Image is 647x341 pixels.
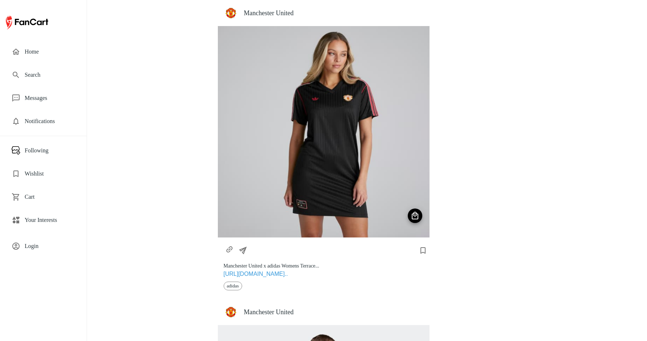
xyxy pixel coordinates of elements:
[6,142,81,159] div: Following
[6,237,81,255] div: Login
[6,14,48,31] img: FanCart logo
[408,209,422,223] button: Shop
[225,7,237,19] img: store img
[222,242,237,258] button: https://store.manutd.com/en/p/manchester-united-x-adidas-womens-terrace-icons-dress-black-3376
[6,89,81,107] div: Messages
[6,113,81,130] div: Notifications
[237,242,251,258] button: Share
[25,242,75,251] span: Login
[25,216,75,224] span: Your Interests
[244,308,424,316] h4: Manchester United
[6,188,81,206] div: Cart
[218,269,294,277] a: [URL][DOMAIN_NAME]..
[25,117,75,126] span: Notifications
[416,244,430,257] button: Add to wishlist
[25,71,75,79] span: Search
[25,193,75,201] span: Cart
[6,66,81,84] div: Search
[25,94,75,102] span: Messages
[6,211,81,229] div: Your Interests
[225,306,237,318] img: store img
[224,262,424,270] div: Manchester United x adidas Womens Terrace...
[222,247,237,253] a: https://store.manutd.com/en/p/manchester-united-x-adidas-womens-terrace-icons-dress-black-3376
[25,47,75,56] span: Home
[25,146,75,155] span: Following
[224,282,242,290] span: adidas
[25,169,75,178] span: Wishlist
[244,9,424,17] h4: Manchester United
[6,165,81,182] div: Wishlist
[6,43,81,60] div: Home
[218,26,430,237] img: image of product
